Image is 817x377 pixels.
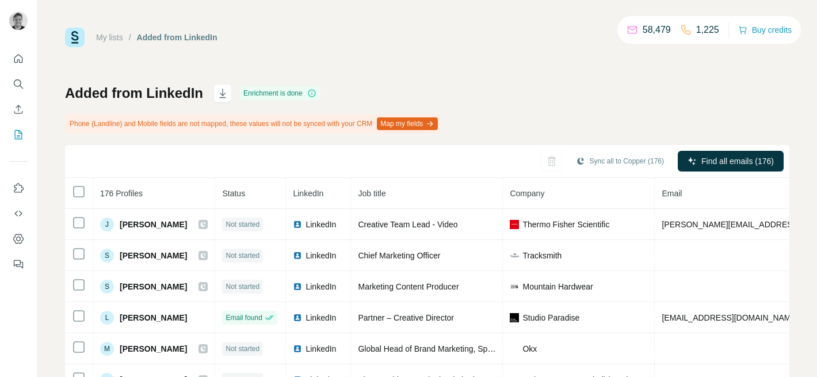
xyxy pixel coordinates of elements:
button: Sync all to Copper (176) [568,153,672,170]
span: LinkedIn [306,312,336,323]
button: Feedback [9,254,28,275]
img: company-logo [510,220,519,229]
span: Job title [358,189,385,198]
div: J [100,218,114,231]
button: Buy credits [738,22,792,38]
span: [EMAIL_ADDRESS][DOMAIN_NAME] [662,313,798,322]
div: S [100,249,114,262]
span: Not started [226,250,259,261]
span: LinkedIn [306,219,336,230]
img: LinkedIn logo [293,344,302,353]
span: LinkedIn [293,189,323,198]
span: Tracksmith [522,250,562,261]
span: [PERSON_NAME] [120,219,187,230]
img: company-logo [510,313,519,322]
img: Avatar [9,12,28,30]
span: Global Head of Brand Marketing, Sponsorships and Events [358,344,569,353]
div: S [100,280,114,294]
span: LinkedIn [306,281,336,292]
span: [PERSON_NAME] [120,312,187,323]
button: Dashboard [9,229,28,249]
span: Company [510,189,544,198]
span: Email found [226,313,262,323]
span: Not started [226,344,259,354]
span: Studio Paradise [522,312,579,323]
img: Surfe Logo [65,28,85,47]
button: Quick start [9,48,28,69]
span: Creative Team Lead - Video [358,220,457,229]
button: Use Surfe API [9,203,28,224]
span: Marketing Content Producer [358,282,459,291]
span: [PERSON_NAME] [120,250,187,261]
span: Chief Marketing Officer [358,251,440,260]
div: Enrichment is done [240,86,320,100]
span: [PERSON_NAME] [120,343,187,355]
span: LinkedIn [306,343,336,355]
div: Added from LinkedIn [137,32,217,43]
div: L [100,311,114,325]
button: Enrich CSV [9,99,28,120]
span: Mountain Hardwear [522,281,593,292]
p: 1,225 [696,23,719,37]
span: [PERSON_NAME] [120,281,187,292]
div: M [100,342,114,356]
img: LinkedIn logo [293,220,302,229]
img: company-logo [510,346,519,351]
span: Okx [522,343,537,355]
button: Map my fields [377,117,438,130]
button: Find all emails (176) [678,151,784,172]
a: My lists [96,33,123,42]
span: Partner – Creative Director [358,313,454,322]
p: 58,479 [643,23,671,37]
span: 176 Profiles [100,189,143,198]
img: LinkedIn logo [293,251,302,260]
span: Find all emails (176) [701,155,774,167]
li: / [129,32,131,43]
div: Phone (Landline) and Mobile fields are not mapped, these values will not be synced with your CRM [65,114,440,134]
span: LinkedIn [306,250,336,261]
img: LinkedIn logo [293,313,302,322]
span: Not started [226,219,259,230]
span: Not started [226,281,259,292]
span: Status [222,189,245,198]
button: Use Surfe on LinkedIn [9,178,28,199]
span: Thermo Fisher Scientific [522,219,609,230]
button: My lists [9,124,28,145]
h1: Added from LinkedIn [65,84,203,102]
img: company-logo [510,251,519,260]
img: LinkedIn logo [293,282,302,291]
span: Email [662,189,682,198]
button: Search [9,74,28,94]
img: company-logo [510,282,519,291]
